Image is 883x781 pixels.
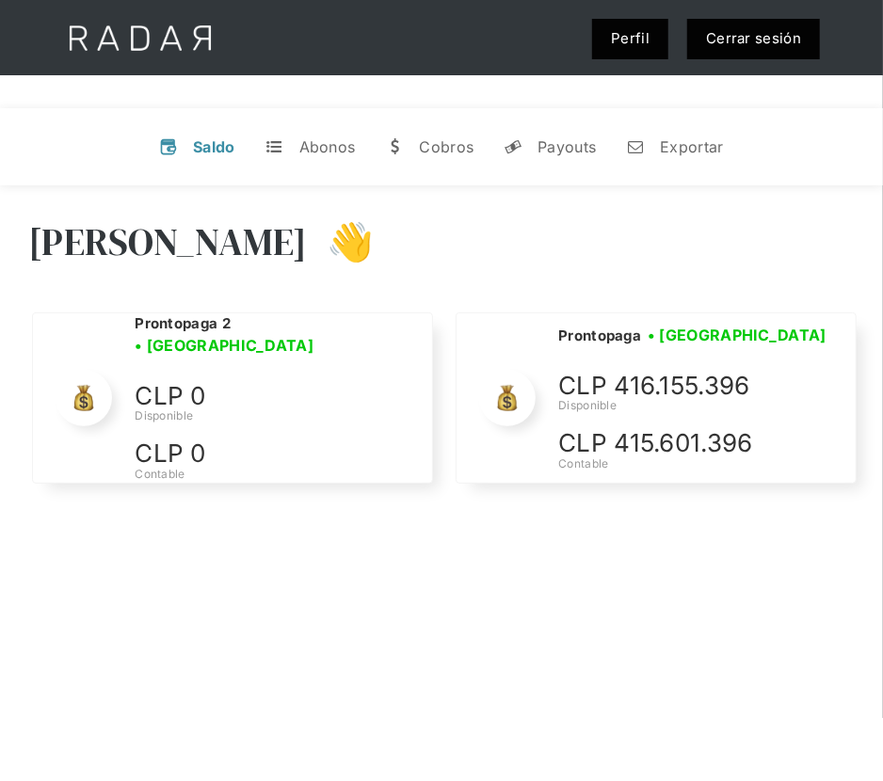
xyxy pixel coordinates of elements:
div: Contable [135,466,417,483]
h3: • [GEOGRAPHIC_DATA] [135,334,313,357]
div: n [626,137,645,156]
div: Payouts [538,137,596,156]
p: CLP 415.601.396 [558,423,841,463]
a: Perfil [592,19,668,59]
h3: • [GEOGRAPHIC_DATA] [648,324,827,346]
a: Cerrar sesión [687,19,820,59]
h2: Prontopaga 2 [135,314,231,333]
div: y [504,137,522,156]
p: CLP 0 [135,376,417,416]
p: CLP 0 [135,434,417,473]
div: Exportar [660,137,723,156]
div: t [265,137,284,156]
div: Cobros [419,137,474,156]
h3: [PERSON_NAME] [28,218,308,265]
div: Disponible [135,407,417,424]
div: Disponible [558,397,841,414]
p: CLP 416.155.396 [558,366,841,406]
div: v [159,137,178,156]
h2: Prontopaga [558,327,641,345]
h3: 👋 [308,218,374,265]
div: Abonos [299,137,356,156]
div: w [385,137,404,156]
div: Saldo [193,137,235,156]
div: Contable [558,455,841,472]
